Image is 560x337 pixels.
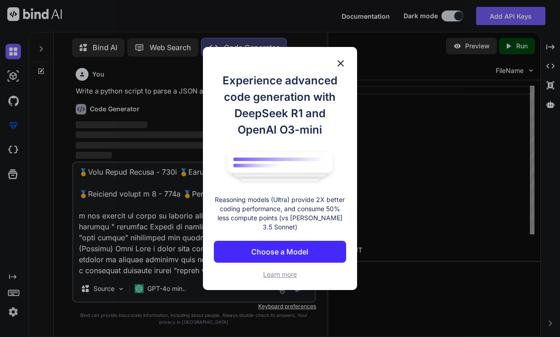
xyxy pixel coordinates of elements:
[335,58,346,69] img: close
[214,73,346,138] h1: Experience advanced code generation with DeepSeek R1 and OpenAI O3-mini
[221,147,339,187] img: bind logo
[214,195,346,232] p: Reasoning models (Ultra) provide 2X better coding performance, and consume 50% less compute point...
[214,241,346,263] button: Choose a Model
[251,246,308,257] p: Choose a Model
[263,270,297,278] span: Learn more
